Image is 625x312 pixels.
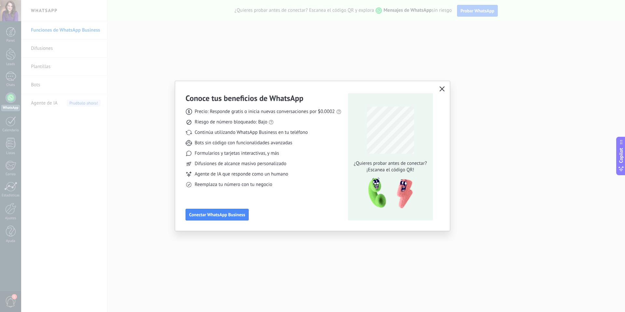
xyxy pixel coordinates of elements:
button: Conectar WhatsApp Business [186,209,249,220]
span: Bots sin código con funcionalidades avanzadas [195,140,292,146]
span: Reemplaza tu número con tu negocio [195,181,272,188]
span: Copilot [618,148,624,163]
span: ¡Escanea el código QR! [352,167,429,173]
span: Riesgo de número bloqueado: Bajo [195,119,267,125]
span: ¿Quieres probar antes de conectar? [352,160,429,167]
span: Formularios y tarjetas interactivas, y más [195,150,279,157]
span: Precio: Responde gratis o inicia nuevas conversaciones por $0.0002 [195,108,335,115]
span: Continúa utilizando WhatsApp Business en tu teléfono [195,129,308,136]
h3: Conoce tus beneficios de WhatsApp [186,93,303,103]
img: qr-pic-1x.png [363,176,414,211]
span: Conectar WhatsApp Business [189,212,245,217]
span: Agente de IA que responde como un humano [195,171,288,177]
span: Difusiones de alcance masivo personalizado [195,161,286,167]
